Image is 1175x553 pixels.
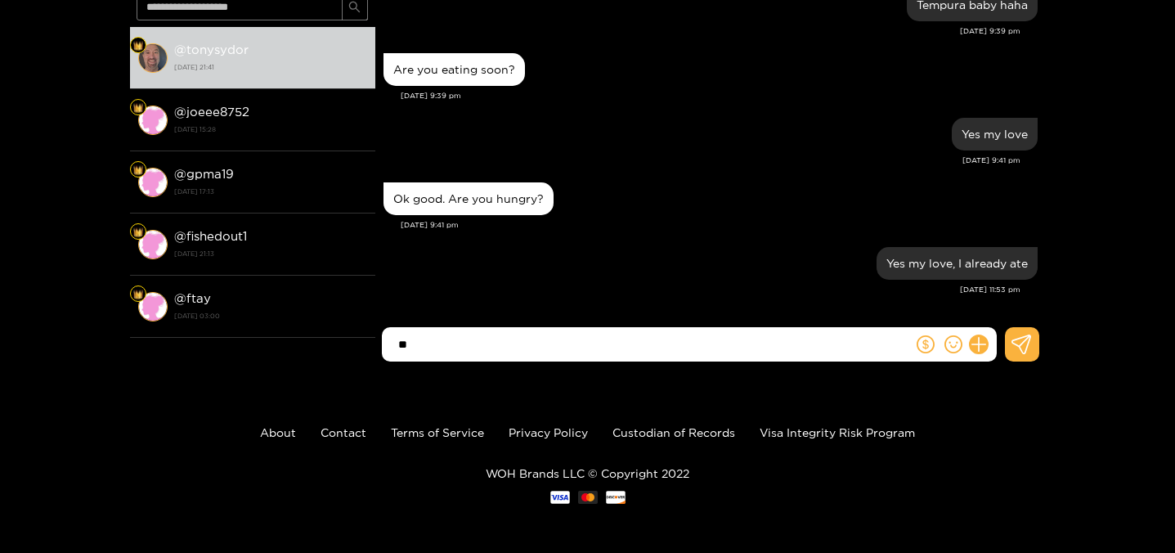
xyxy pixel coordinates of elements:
a: Terms of Service [391,426,484,438]
strong: [DATE] 15:28 [174,122,367,137]
div: Ok good. Are you hungry? [393,192,544,205]
span: search [348,1,361,15]
strong: [DATE] 03:00 [174,308,367,323]
span: dollar [917,335,935,353]
img: Fan Level [133,41,143,51]
a: Contact [321,426,366,438]
div: Sep. 20, 9:41 pm [952,118,1038,151]
strong: @ gpma19 [174,167,234,181]
img: conversation [138,230,168,259]
div: Are you eating soon? [393,63,515,76]
button: dollar [913,332,938,357]
div: Yes my love, I already ate [886,257,1028,270]
a: Privacy Policy [509,426,588,438]
a: Visa Integrity Risk Program [760,426,915,438]
strong: @ ftay [174,291,211,305]
strong: @ joeee8752 [174,105,249,119]
img: Fan Level [133,165,143,175]
div: [DATE] 9:41 pm [383,155,1020,166]
a: Custodian of Records [612,426,735,438]
strong: [DATE] 17:13 [174,184,367,199]
img: conversation [138,168,168,197]
img: Fan Level [133,103,143,113]
strong: [DATE] 21:13 [174,246,367,261]
div: Sep. 20, 11:53 pm [877,247,1038,280]
div: [DATE] 9:39 pm [383,25,1020,37]
div: [DATE] 11:53 pm [383,284,1020,295]
strong: [DATE] 21:41 [174,60,367,74]
div: Sep. 20, 9:41 pm [383,182,554,215]
div: Sep. 20, 9:39 pm [383,53,525,86]
div: Yes my love [962,128,1028,141]
img: Fan Level [133,290,143,299]
img: conversation [138,292,168,321]
a: About [260,426,296,438]
img: conversation [138,106,168,135]
div: [DATE] 9:39 pm [401,90,1038,101]
img: conversation [138,43,168,73]
img: Fan Level [133,227,143,237]
strong: @ tonysydor [174,43,249,56]
div: [DATE] 9:41 pm [401,219,1038,231]
span: smile [944,335,962,353]
strong: @ fishedout1 [174,229,247,243]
